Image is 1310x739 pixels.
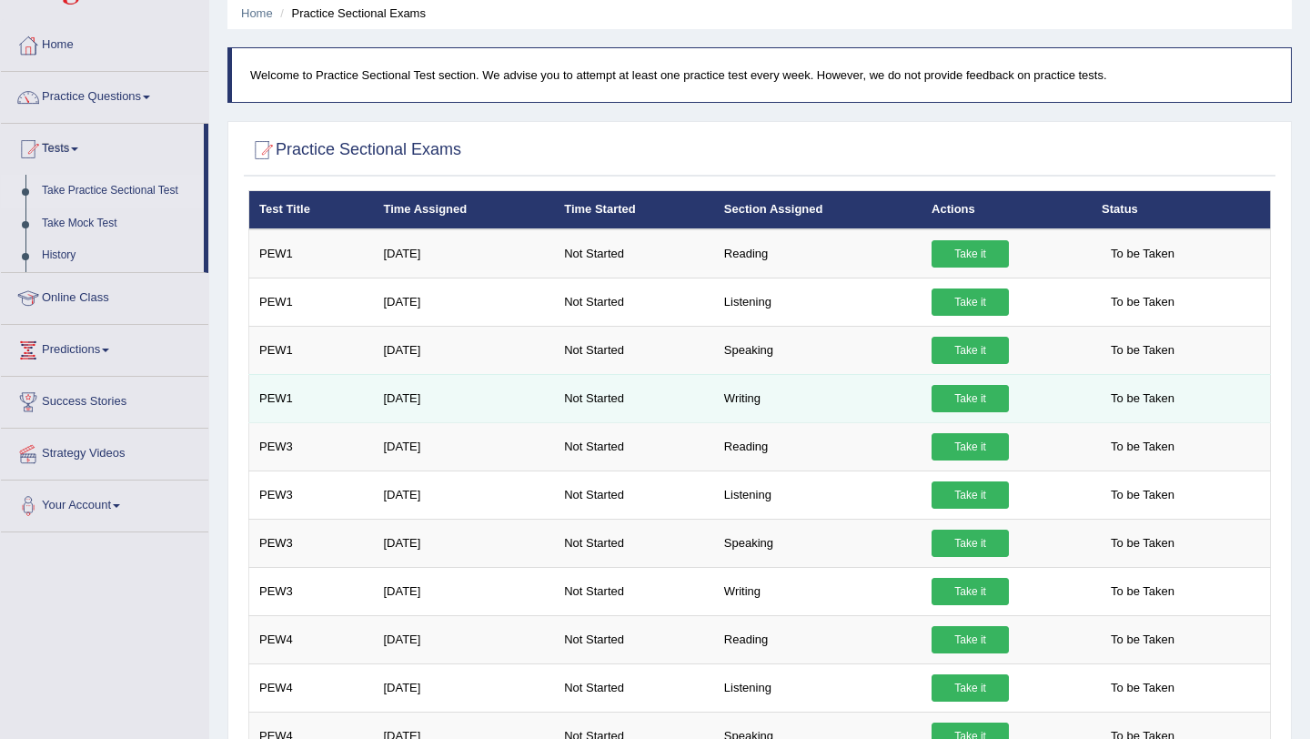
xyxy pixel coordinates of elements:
[250,66,1273,84] p: Welcome to Practice Sectional Test section. We advise you to attempt at least one practice test e...
[1102,481,1184,509] span: To be Taken
[714,278,922,326] td: Listening
[932,481,1009,509] a: Take it
[714,567,922,615] td: Writing
[1,481,208,526] a: Your Account
[1102,674,1184,702] span: To be Taken
[714,191,922,229] th: Section Assigned
[249,519,374,567] td: PEW3
[276,5,426,22] li: Practice Sectional Exams
[373,374,554,422] td: [DATE]
[373,229,554,278] td: [DATE]
[554,191,714,229] th: Time Started
[373,326,554,374] td: [DATE]
[554,374,714,422] td: Not Started
[714,229,922,278] td: Reading
[248,137,461,164] h2: Practice Sectional Exams
[373,471,554,519] td: [DATE]
[932,578,1009,605] a: Take it
[554,422,714,471] td: Not Started
[1,72,208,117] a: Practice Questions
[554,326,714,374] td: Not Started
[34,208,204,240] a: Take Mock Test
[373,663,554,712] td: [DATE]
[932,433,1009,461] a: Take it
[1102,626,1184,653] span: To be Taken
[249,326,374,374] td: PEW1
[373,519,554,567] td: [DATE]
[1,20,208,66] a: Home
[34,175,204,208] a: Take Practice Sectional Test
[373,615,554,663] td: [DATE]
[714,326,922,374] td: Speaking
[249,422,374,471] td: PEW3
[373,567,554,615] td: [DATE]
[932,240,1009,268] a: Take it
[249,191,374,229] th: Test Title
[1102,578,1184,605] span: To be Taken
[932,385,1009,412] a: Take it
[249,471,374,519] td: PEW3
[1,325,208,370] a: Predictions
[714,519,922,567] td: Speaking
[1102,385,1184,412] span: To be Taken
[714,615,922,663] td: Reading
[249,229,374,278] td: PEW1
[34,239,204,272] a: History
[1102,337,1184,364] span: To be Taken
[1102,289,1184,316] span: To be Taken
[932,530,1009,557] a: Take it
[1,377,208,422] a: Success Stories
[1102,530,1184,557] span: To be Taken
[1,273,208,319] a: Online Class
[554,278,714,326] td: Not Started
[1,124,204,169] a: Tests
[932,289,1009,316] a: Take it
[932,626,1009,653] a: Take it
[1102,240,1184,268] span: To be Taken
[932,674,1009,702] a: Take it
[249,374,374,422] td: PEW1
[554,567,714,615] td: Not Started
[714,663,922,712] td: Listening
[249,278,374,326] td: PEW1
[714,471,922,519] td: Listening
[373,278,554,326] td: [DATE]
[249,663,374,712] td: PEW4
[714,422,922,471] td: Reading
[373,191,554,229] th: Time Assigned
[714,374,922,422] td: Writing
[1102,433,1184,461] span: To be Taken
[922,191,1092,229] th: Actions
[554,229,714,278] td: Not Started
[1092,191,1270,229] th: Status
[1,429,208,474] a: Strategy Videos
[249,567,374,615] td: PEW3
[241,6,273,20] a: Home
[554,615,714,663] td: Not Started
[554,519,714,567] td: Not Started
[373,422,554,471] td: [DATE]
[554,663,714,712] td: Not Started
[554,471,714,519] td: Not Started
[249,615,374,663] td: PEW4
[932,337,1009,364] a: Take it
